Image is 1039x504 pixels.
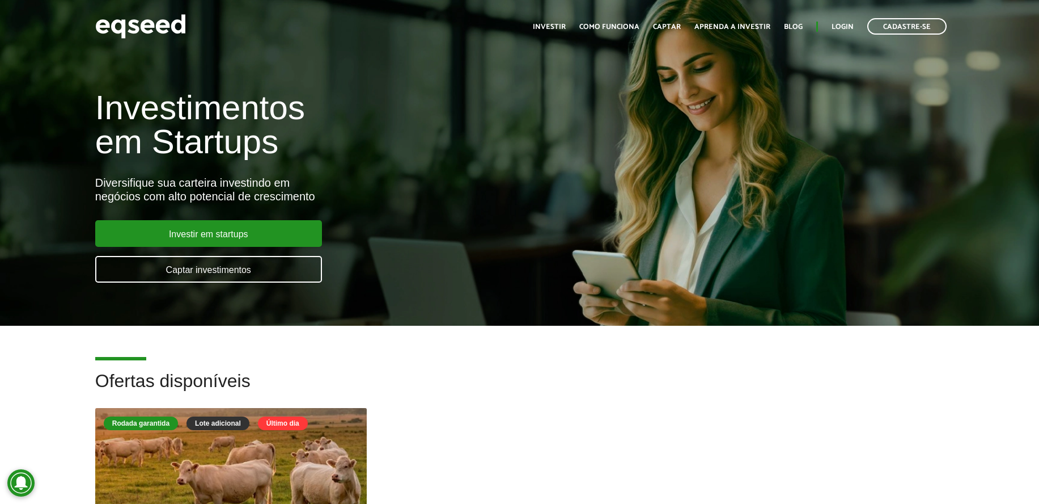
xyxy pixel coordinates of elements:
div: Último dia [258,417,308,430]
a: Aprenda a investir [694,23,770,31]
div: Lote adicional [186,417,249,430]
a: Como funciona [579,23,639,31]
a: Captar [653,23,681,31]
h1: Investimentos em Startups [95,91,598,159]
a: Investir [533,23,566,31]
a: Investir em startups [95,220,322,247]
a: Login [832,23,854,31]
div: Diversifique sua carteira investindo em negócios com alto potencial de crescimento [95,176,598,203]
a: Blog [784,23,803,31]
a: Captar investimentos [95,256,322,283]
img: EqSeed [95,11,186,41]
div: Rodada garantida [104,417,178,430]
a: Cadastre-se [867,18,947,35]
h2: Ofertas disponíveis [95,371,944,408]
